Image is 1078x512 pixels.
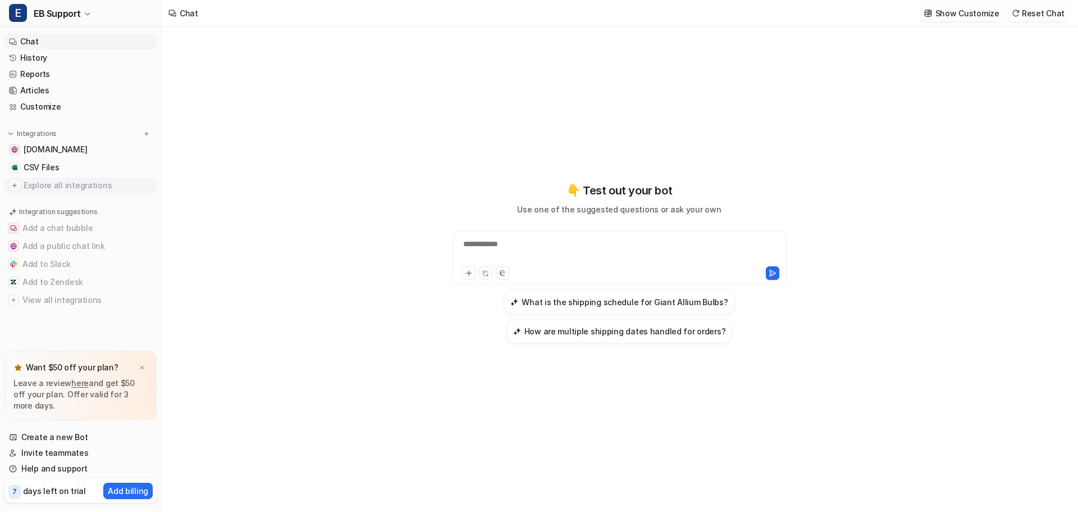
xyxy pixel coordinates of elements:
[510,298,518,306] img: What is the shipping schedule for Giant Allium Bulbs?
[4,128,60,139] button: Integrations
[4,461,157,477] a: Help and support
[143,130,150,138] img: menu_add.svg
[4,178,157,193] a: Explore all integrations
[1008,5,1069,21] button: Reset Chat
[139,364,145,371] img: x
[13,363,22,372] img: star
[4,99,157,115] a: Customize
[4,66,157,82] a: Reports
[4,50,157,66] a: History
[103,483,153,499] button: Add billing
[10,279,17,286] img: Add to Zendesk
[9,180,20,191] img: explore all integrations
[4,429,157,445] a: Create a new Bot
[517,203,721,215] p: Use one of the suggested questions or ask your own
[11,164,18,171] img: CSV Files
[10,261,17,268] img: Add to Slack
[522,296,728,308] h3: What is the shipping schedule for Giant Allium Bulbs?
[19,207,97,217] p: Integration suggestions
[23,485,86,497] p: days left on trial
[24,176,152,194] span: Explore all integrations
[524,325,726,337] h3: How are multiple shipping dates handled for orders?
[9,4,27,22] span: E
[935,7,999,19] p: Show Customize
[4,445,157,461] a: Invite teammates
[10,243,17,250] img: Add a public chat link
[12,487,17,497] p: 7
[34,6,81,21] span: EB Support
[4,273,157,291] button: Add to ZendeskAdd to Zendesk
[10,225,17,232] img: Add a chat bubble
[513,327,521,336] img: How are multiple shipping dates handled for orders?
[26,362,118,373] p: Want $50 off your plan?
[921,5,1004,21] button: Show Customize
[4,160,157,175] a: CSV FilesCSV Files
[180,7,198,19] div: Chat
[24,144,87,155] span: [DOMAIN_NAME]
[506,319,733,343] button: How are multiple shipping dates handled for orders?How are multiple shipping dates handled for or...
[4,291,157,309] button: View all integrationsView all integrations
[108,485,148,497] p: Add billing
[567,182,672,199] p: 👇 Test out your bot
[4,83,157,98] a: Articles
[4,255,157,273] button: Add to SlackAdd to Slack
[13,378,148,411] p: Leave a review and get $50 off your plan. Offer valid for 3 more days.
[17,129,57,138] p: Integrations
[10,297,17,303] img: View all integrations
[504,289,734,314] button: What is the shipping schedule for Giant Allium Bulbs?What is the shipping schedule for Giant Alli...
[11,146,18,153] img: www.edenbrothers.com
[4,34,157,49] a: Chat
[24,162,59,173] span: CSV Files
[71,378,89,388] a: here
[924,9,932,17] img: customize
[4,237,157,255] button: Add a public chat linkAdd a public chat link
[4,219,157,237] button: Add a chat bubbleAdd a chat bubble
[1012,9,1020,17] img: reset
[4,142,157,157] a: www.edenbrothers.com[DOMAIN_NAME]
[7,130,15,138] img: expand menu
